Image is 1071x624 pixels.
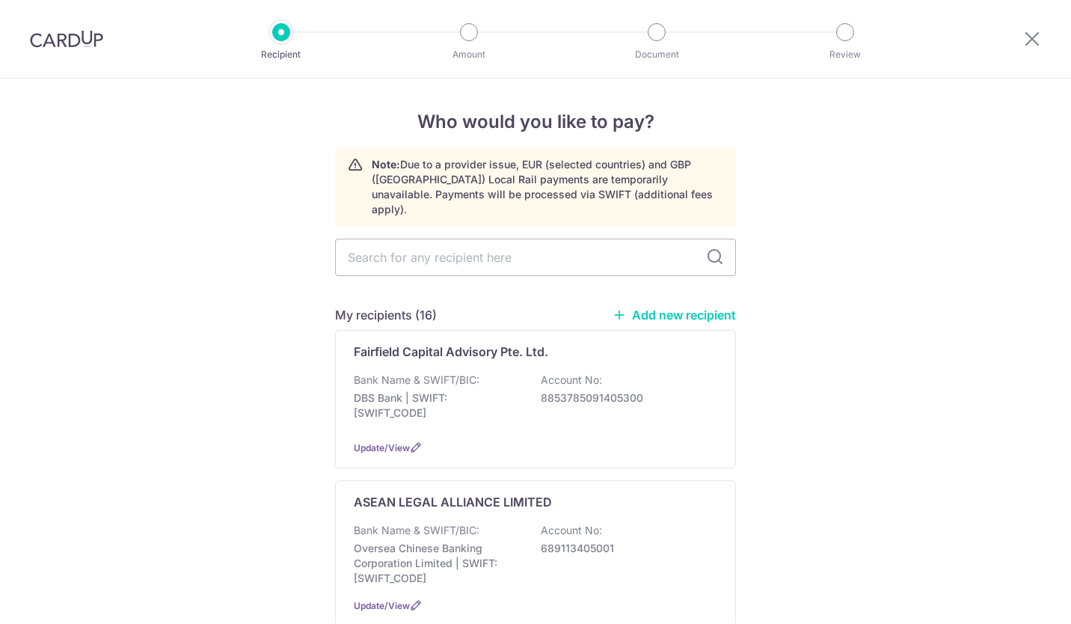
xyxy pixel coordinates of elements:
[372,158,400,171] strong: Note:
[30,30,103,48] img: CardUp
[601,47,712,62] p: Document
[541,523,602,538] p: Account No:
[541,391,708,406] p: 8853785091405300
[790,47,900,62] p: Review
[335,306,437,324] h5: My recipients (16)
[354,391,521,420] p: DBS Bank | SWIFT: [SWIFT_CODE]
[354,373,479,388] p: Bank Name & SWIFT/BIC:
[354,541,521,586] p: Oversea Chinese Banking Corporation Limited | SWIFT: [SWIFT_CODE]
[354,523,479,538] p: Bank Name & SWIFT/BIC:
[372,157,723,217] p: Due to a provider issue, EUR (selected countries) and GBP ([GEOGRAPHIC_DATA]) Local Rail payments...
[354,493,552,511] p: ASEAN LEGAL ALLIANCE LIMITED
[354,600,410,611] a: Update/View
[335,108,736,135] h4: Who would you like to pay?
[414,47,524,62] p: Amount
[541,373,602,388] p: Account No:
[354,442,410,453] a: Update/View
[613,308,736,322] a: Add new recipient
[541,541,708,556] p: 689113405001
[226,47,337,62] p: Recipient
[335,239,736,276] input: Search for any recipient here
[354,343,548,361] p: Fairfield Capital Advisory Pte. Ltd.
